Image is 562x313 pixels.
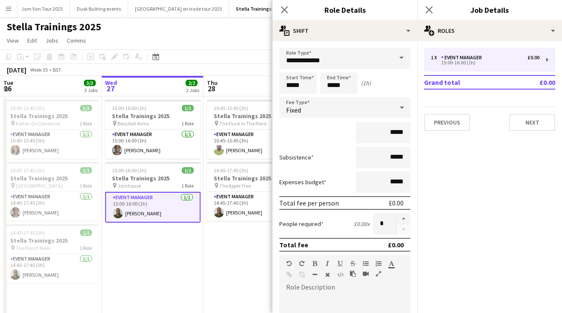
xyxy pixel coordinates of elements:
div: Shift [272,20,417,41]
h3: Stella Trainings 2025 [3,112,99,120]
span: 1/1 [80,229,92,236]
span: Comms [67,37,86,44]
div: 1 x [431,55,441,61]
span: 1/1 [80,105,92,111]
span: 1 Role [80,245,92,251]
label: People required [279,220,324,228]
span: 28 [206,84,218,93]
span: 10:45-13:45 (3h) [214,105,248,111]
span: [GEOGRAPHIC_DATA] [16,183,63,189]
span: The Punch Bowl [16,245,51,251]
a: Edit [24,35,40,46]
td: £0.00 [515,75,555,89]
app-card-role: Event Manager1/110:45-13:45 (3h)[PERSON_NAME] [3,130,99,159]
app-job-card: 14:45-17:45 (3h)1/1Stella Trainings 2025 The Apple Tree1 RoleEvent Manager1/114:45-17:45 (3h)[PER... [207,162,302,221]
div: £0.00 [388,241,404,249]
span: 1/1 [182,167,194,174]
button: Unordered List [363,260,369,267]
span: The Duck In The Pond [219,120,267,127]
span: 1 Role [181,120,194,127]
button: Redo [299,260,305,267]
td: Grand total [424,75,515,89]
button: Horizontal Line [312,271,318,278]
button: Previous [424,114,470,131]
app-job-card: 14:45-17:45 (3h)1/1Stella Trainings 2025 [GEOGRAPHIC_DATA]1 RoleEvent Manager1/114:45-17:45 (3h)[... [3,162,99,221]
div: 2 Jobs [186,87,199,93]
h3: Stella Trainings 2025 [207,112,302,120]
span: 26 [2,84,13,93]
button: Italic [324,260,330,267]
span: 1/1 [182,105,194,111]
div: (1h) [361,79,371,87]
h3: Stella Trainings 2025 [105,174,201,182]
button: Strikethrough [350,260,356,267]
span: 1 Role [80,120,92,127]
a: Comms [63,35,89,46]
span: Wed [105,79,117,87]
label: Expenses budget [279,178,327,186]
h3: Stella Trainings 2025 [207,174,302,182]
div: 15:00-16:00 (1h) [431,61,539,65]
div: £0.00 [528,55,539,61]
div: £0.00 x [354,220,370,228]
button: Underline [337,260,343,267]
a: View [3,35,22,46]
app-card-role: Event Manager1/114:45-17:45 (3h)[PERSON_NAME] [207,192,302,221]
span: Thu [207,79,218,87]
div: Roles [417,20,562,41]
app-card-role: Event Manager1/110:45-13:45 (3h)[PERSON_NAME] [207,130,302,159]
a: Jobs [42,35,62,46]
app-card-role: Event Manager1/114:45-17:45 (3h)[PERSON_NAME] [3,254,99,283]
app-job-card: 14:45-17:45 (3h)1/1Stella Trainings 2025 The Punch Bowl1 RoleEvent Manager1/114:45-17:45 (3h)[PER... [3,224,99,283]
span: Jobs [46,37,58,44]
button: Paste as plain text [350,270,356,277]
button: Clear Formatting [324,271,330,278]
span: 15:00-16:00 (1h) [112,167,146,174]
h3: Stella Trainings 2025 [105,112,201,120]
button: Stella Trainings 2025 [229,0,290,17]
span: 27 [104,84,117,93]
h3: Stella Trainings 2025 [3,237,99,244]
span: 1/1 [80,167,92,174]
button: [GEOGRAPHIC_DATA] on trade tour 2025 [128,0,229,17]
span: 14:45-17:45 (3h) [214,167,248,174]
h3: Job Details [417,4,562,15]
span: 1 Role [181,183,194,189]
span: Fixed [286,106,301,114]
button: Bold [312,260,318,267]
div: 10:45-13:45 (3h)1/1Stella Trainings 2025 Ketton Ox Cleveland1 RoleEvent Manager1/110:45-13:45 (3h... [3,100,99,159]
h1: Stella Trainings 2025 [7,20,101,33]
span: 14:45-17:45 (3h) [10,229,45,236]
span: 14:45-17:45 (3h) [10,167,45,174]
div: [DATE] [7,66,26,74]
app-card-role: Event Manager1/114:45-17:45 (3h)[PERSON_NAME] [3,192,99,221]
span: Jamhouse [118,183,141,189]
h3: Role Details [272,4,417,15]
button: Undo [286,260,292,267]
h3: Stella Trainings 2025 [3,174,99,182]
span: 1 Role [80,183,92,189]
app-job-card: 15:00-16:00 (1h)1/1Stella Trainings 2025 Jamhouse1 RoleEvent Manager1/115:00-16:00 (1h)[PERSON_NAME] [105,162,201,223]
button: Dusk Bullring events [70,0,128,17]
div: 3 Jobs [84,87,97,93]
div: £0.00 [389,199,404,207]
app-job-card: 10:45-13:45 (3h)1/1Stella Trainings 2025 The Duck In The Pond1 RoleEvent Manager1/110:45-13:45 (3... [207,100,302,159]
div: Total fee [279,241,308,249]
span: Tue [3,79,13,87]
button: Ordered List [376,260,381,267]
div: BST [53,67,61,73]
span: The Apple Tree [219,183,251,189]
span: 15:00-16:00 (1h) [112,105,146,111]
label: Subsistence [279,154,314,161]
span: Ketton Ox Cleveland [16,120,60,127]
div: Event Manager [441,55,485,61]
app-card-role: Event Manager1/115:00-16:00 (1h)[PERSON_NAME] [105,192,201,223]
span: Beaufort Arms [118,120,149,127]
button: Text Color [388,260,394,267]
app-job-card: 15:00-16:00 (1h)1/1Stella Trainings 2025 Beaufort Arms1 RoleEvent Manager1/115:00-16:00 (1h)[PERS... [105,100,201,159]
span: View [7,37,19,44]
span: Edit [27,37,37,44]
